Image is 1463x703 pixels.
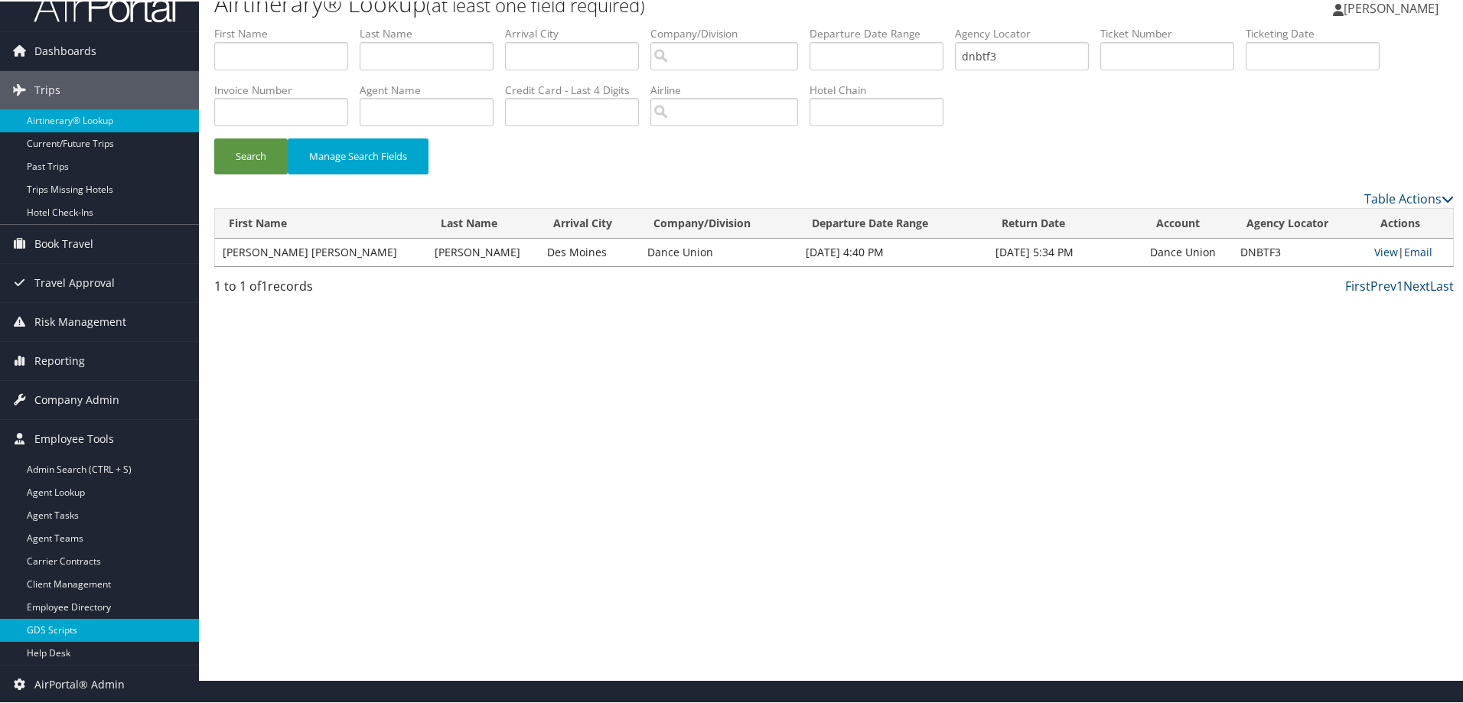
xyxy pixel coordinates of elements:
[1404,243,1432,258] a: Email
[640,207,797,237] th: Company/Division
[214,137,288,173] button: Search
[1233,237,1367,265] td: DNBTF3
[288,137,428,173] button: Manage Search Fields
[1142,237,1233,265] td: Dance Union
[1246,24,1391,40] label: Ticketing Date
[261,276,268,293] span: 1
[505,24,650,40] label: Arrival City
[215,207,427,237] th: First Name: activate to sort column ascending
[1345,276,1370,293] a: First
[34,379,119,418] span: Company Admin
[955,24,1100,40] label: Agency Locator
[798,237,989,265] td: [DATE] 4:40 PM
[34,31,96,69] span: Dashboards
[1233,207,1367,237] th: Agency Locator: activate to sort column ascending
[214,24,360,40] label: First Name
[988,237,1142,265] td: [DATE] 5:34 PM
[810,81,955,96] label: Hotel Chain
[427,207,539,237] th: Last Name: activate to sort column ascending
[1396,276,1403,293] a: 1
[34,301,126,340] span: Risk Management
[360,81,505,96] label: Agent Name
[34,418,114,457] span: Employee Tools
[360,24,505,40] label: Last Name
[1142,207,1233,237] th: Account: activate to sort column ascending
[34,70,60,108] span: Trips
[650,81,810,96] label: Airline
[214,275,507,301] div: 1 to 1 of records
[505,81,650,96] label: Credit Card - Last 4 Digits
[214,81,360,96] label: Invoice Number
[1403,276,1430,293] a: Next
[34,223,93,262] span: Book Travel
[1364,189,1454,206] a: Table Actions
[798,207,989,237] th: Departure Date Range: activate to sort column ascending
[1100,24,1246,40] label: Ticket Number
[34,262,115,301] span: Travel Approval
[1430,276,1454,293] a: Last
[650,24,810,40] label: Company/Division
[34,664,125,702] span: AirPortal® Admin
[988,207,1142,237] th: Return Date: activate to sort column ascending
[1367,237,1453,265] td: |
[640,237,797,265] td: Dance Union
[810,24,955,40] label: Departure Date Range
[427,237,539,265] td: [PERSON_NAME]
[1374,243,1398,258] a: View
[215,237,427,265] td: [PERSON_NAME] [PERSON_NAME]
[1370,276,1396,293] a: Prev
[1367,207,1453,237] th: Actions
[539,237,640,265] td: Des Moines
[34,340,85,379] span: Reporting
[539,207,640,237] th: Arrival City: activate to sort column descending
